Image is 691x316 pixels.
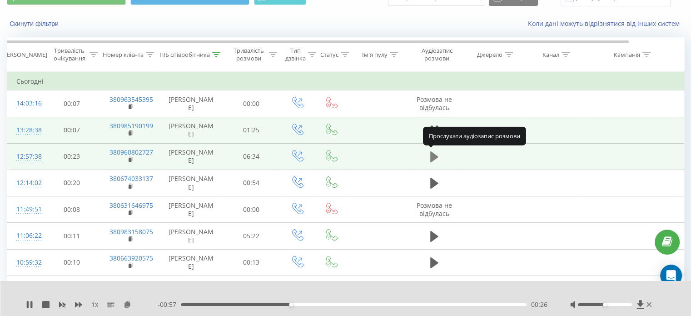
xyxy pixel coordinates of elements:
[159,143,223,170] td: [PERSON_NAME]
[542,51,559,59] div: Канал
[109,148,153,156] a: 380960802727
[159,196,223,223] td: [PERSON_NAME]
[44,276,100,302] td: 00:07
[16,254,35,271] div: 10:59:32
[223,249,280,276] td: 00:13
[415,47,459,62] div: Аудіозапис розмови
[223,117,280,143] td: 01:25
[223,276,280,302] td: 00:00
[16,121,35,139] div: 13:28:38
[16,227,35,245] div: 11:06:22
[91,300,98,309] span: 1 x
[159,276,223,302] td: [PERSON_NAME]
[614,51,640,59] div: Кампанія
[289,303,293,306] div: Accessibility label
[16,174,35,192] div: 12:14:02
[477,51,502,59] div: Джерело
[44,143,100,170] td: 00:23
[44,170,100,196] td: 00:20
[417,201,452,218] span: Розмова не відбулась
[7,20,63,28] button: Скинути фільтри
[423,127,526,145] div: Прослухати аудіозапис розмови
[159,51,210,59] div: ПІБ співробітника
[44,90,100,117] td: 00:07
[109,280,153,289] a: 380954892855
[44,223,100,249] td: 00:11
[159,170,223,196] td: [PERSON_NAME]
[223,90,280,117] td: 00:00
[159,117,223,143] td: [PERSON_NAME]
[109,174,153,183] a: 380674033137
[1,51,47,59] div: [PERSON_NAME]
[159,249,223,276] td: [PERSON_NAME]
[362,51,388,59] div: Ім'я пулу
[109,201,153,210] a: 380631646975
[231,47,267,62] div: Тривалість розмови
[417,280,452,297] span: Розмова не відбулась
[44,249,100,276] td: 00:10
[528,19,684,28] a: Коли дані можуть відрізнятися вiд інших систем
[16,201,35,218] div: 11:49:51
[603,303,606,306] div: Accessibility label
[109,227,153,236] a: 380983158075
[531,300,547,309] span: 00:26
[16,280,35,298] div: 10:42:31
[44,196,100,223] td: 00:08
[109,254,153,262] a: 380663920575
[51,47,87,62] div: Тривалість очікування
[660,265,682,286] div: Open Intercom Messenger
[109,121,153,130] a: 380985190199
[320,51,338,59] div: Статус
[103,51,144,59] div: Номер клієнта
[16,148,35,166] div: 12:57:38
[223,143,280,170] td: 06:34
[159,223,223,249] td: [PERSON_NAME]
[223,170,280,196] td: 00:54
[223,196,280,223] td: 00:00
[159,90,223,117] td: [PERSON_NAME]
[16,95,35,112] div: 14:03:16
[417,95,452,112] span: Розмова не відбулась
[158,300,181,309] span: - 00:57
[44,117,100,143] td: 00:07
[109,95,153,104] a: 380963545395
[285,47,306,62] div: Тип дзвінка
[223,223,280,249] td: 05:22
